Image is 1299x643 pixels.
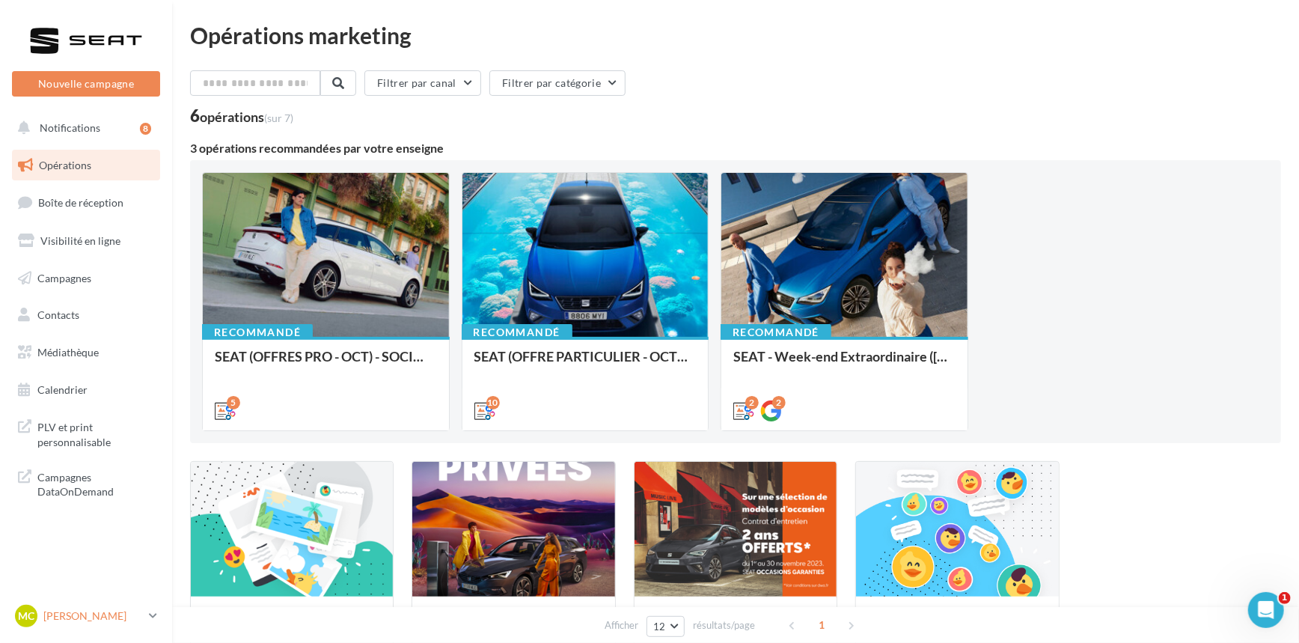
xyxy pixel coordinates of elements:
a: Opérations [9,150,163,181]
span: PLV et print personnalisable [37,417,154,449]
iframe: Intercom live chat [1248,592,1284,628]
span: résultats/page [693,618,755,633]
a: PLV et print personnalisable [9,411,163,455]
div: 10 [486,396,500,409]
div: Recommandé [721,324,831,341]
span: Calendrier [37,383,88,396]
span: 1 [1279,592,1291,604]
span: 1 [810,613,834,637]
span: Médiathèque [37,346,99,359]
div: SEAT (OFFRES PRO - OCT) - SOCIAL MEDIA [215,349,437,379]
div: 8 [140,123,151,135]
a: Visibilité en ligne [9,225,163,257]
div: 2 [745,396,759,409]
a: Calendrier [9,374,163,406]
span: Boîte de réception [38,196,123,209]
span: Campagnes [37,271,91,284]
button: Notifications 8 [9,112,157,144]
a: Boîte de réception [9,186,163,219]
div: SEAT (OFFRE PARTICULIER - OCT) - SOCIAL MEDIA [474,349,697,379]
button: Nouvelle campagne [12,71,160,97]
span: Afficher [605,618,638,633]
a: Campagnes DataOnDemand [9,461,163,505]
div: Opérations marketing [190,24,1281,46]
span: Contacts [37,308,79,321]
div: 6 [190,108,293,124]
p: [PERSON_NAME] [43,609,143,624]
span: (sur 7) [264,112,293,124]
span: 12 [653,621,666,633]
span: Visibilité en ligne [40,234,120,247]
div: SEAT - Week-end Extraordinaire ([GEOGRAPHIC_DATA]) - OCTOBRE [733,349,956,379]
div: opérations [200,110,293,124]
span: MC [18,609,34,624]
button: Filtrer par catégorie [489,70,626,96]
a: Médiathèque [9,337,163,368]
a: Campagnes [9,263,163,294]
span: Campagnes DataOnDemand [37,467,154,499]
button: 12 [647,616,685,637]
div: Recommandé [462,324,572,341]
div: 3 opérations recommandées par votre enseigne [190,142,1281,154]
div: Recommandé [202,324,313,341]
a: MC [PERSON_NAME] [12,602,160,630]
span: Opérations [39,159,91,171]
a: Contacts [9,299,163,331]
button: Filtrer par canal [364,70,481,96]
div: 5 [227,396,240,409]
div: 2 [772,396,786,409]
span: Notifications [40,121,100,134]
